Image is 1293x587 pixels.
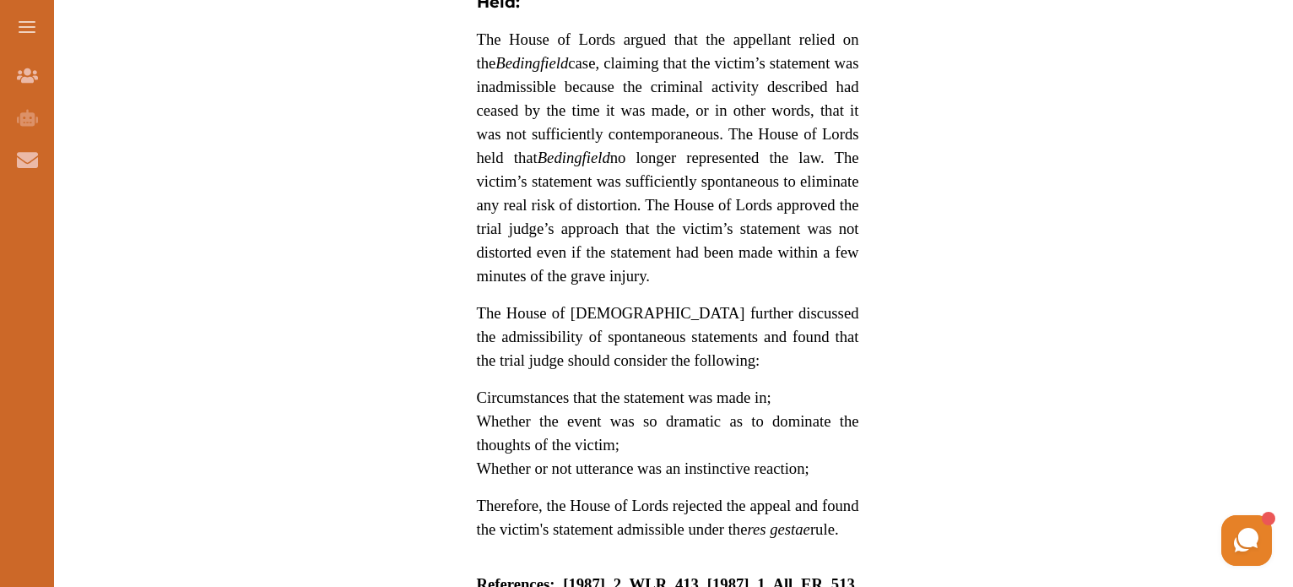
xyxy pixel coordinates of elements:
em: Bedingfield [538,149,610,166]
em: Bedingfield [495,54,568,72]
span: The House of [DEMOGRAPHIC_DATA] further discussed the admissibility of spontaneous statements and... [477,304,859,369]
span: Whether the event was so dramatic as to dominate the thoughts of the victim; [477,412,859,454]
iframe: HelpCrunch [888,511,1276,570]
em: res gestae [747,520,809,538]
span: Whether or not utterance was an instinctive reaction; [477,459,809,477]
span: Therefore, the House of Lords rejected the appeal and found the victim's statement admissible und... [477,497,859,538]
span: Circumstances that the statement was made in; [477,389,771,406]
span: The House of Lords argued that the appellant relied on the case, claiming that the victim’s state... [477,30,859,285]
